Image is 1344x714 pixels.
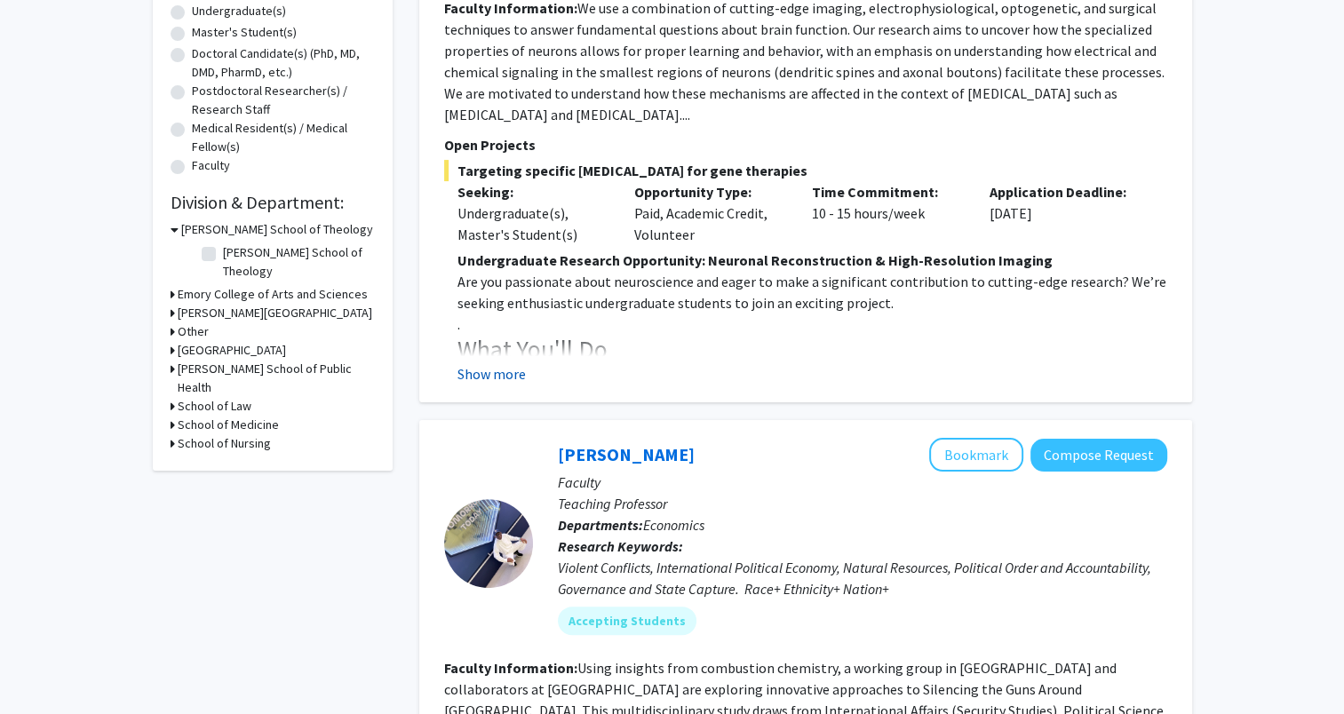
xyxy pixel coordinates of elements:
[192,2,286,20] label: Undergraduate(s)
[457,251,1053,269] strong: Undergraduate Research Opportunity: Neuronal Reconstruction & High-Resolution Imaging
[192,119,375,156] label: Medical Resident(s) / Medical Fellow(s)
[178,434,271,453] h3: School of Nursing
[178,360,375,397] h3: [PERSON_NAME] School of Public Health
[1030,439,1167,472] button: Compose Request to Melvin Ayogu
[558,443,695,465] a: [PERSON_NAME]
[558,472,1167,493] p: Faculty
[192,156,230,175] label: Faculty
[558,557,1167,599] div: Violent Conflicts, International Political Economy, Natural Resources, Political Order and Accoun...
[444,134,1167,155] p: Open Projects
[457,271,1167,313] p: Are you passionate about neuroscience and eager to make a significant contribution to cutting-edg...
[643,516,704,534] span: Economics
[181,220,373,239] h3: [PERSON_NAME] School of Theology
[558,537,683,555] b: Research Keywords:
[976,181,1154,245] div: [DATE]
[799,181,976,245] div: 10 - 15 hours/week
[178,397,251,416] h3: School of Law
[621,181,799,245] div: Paid, Academic Credit, Volunteer
[444,160,1167,181] span: Targeting specific [MEDICAL_DATA] for gene therapies
[457,363,526,385] button: Show more
[192,82,375,119] label: Postdoctoral Researcher(s) / Research Staff
[990,181,1141,202] p: Application Deadline:
[444,659,577,677] b: Faculty Information:
[192,44,375,82] label: Doctoral Candidate(s) (PhD, MD, DMD, PharmD, etc.)
[178,416,279,434] h3: School of Medicine
[457,202,608,245] div: Undergraduate(s), Master's Student(s)
[178,304,372,322] h3: [PERSON_NAME][GEOGRAPHIC_DATA]
[558,493,1167,514] p: Teaching Professor
[634,181,785,202] p: Opportunity Type:
[812,181,963,202] p: Time Commitment:
[457,181,608,202] p: Seeking:
[929,438,1023,472] button: Add Melvin Ayogu to Bookmarks
[457,335,1167,365] h3: What You'll Do
[178,341,286,360] h3: [GEOGRAPHIC_DATA]
[558,607,696,635] mat-chip: Accepting Students
[558,516,643,534] b: Departments:
[457,313,1167,335] p: .
[13,634,76,701] iframe: Chat
[178,322,209,341] h3: Other
[178,285,368,304] h3: Emory College of Arts and Sciences
[171,192,375,213] h2: Division & Department:
[223,243,370,281] label: [PERSON_NAME] School of Theology
[192,23,297,42] label: Master's Student(s)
